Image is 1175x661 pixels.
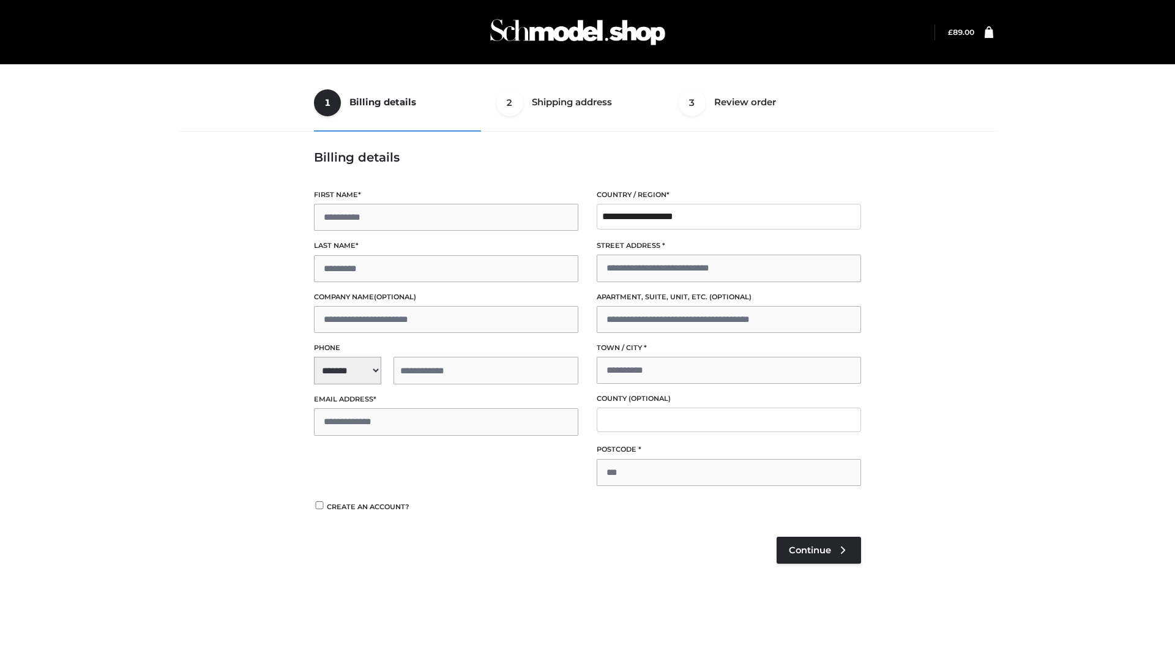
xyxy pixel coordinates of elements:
[314,291,578,303] label: Company name
[314,240,578,252] label: Last name
[948,28,974,37] a: £89.00
[597,342,861,354] label: Town / City
[314,189,578,201] label: First name
[314,150,861,165] h3: Billing details
[314,501,325,509] input: Create an account?
[327,502,409,511] span: Create an account?
[597,240,861,252] label: Street address
[709,293,752,301] span: (optional)
[629,394,671,403] span: (optional)
[948,28,974,37] bdi: 89.00
[597,444,861,455] label: Postcode
[486,8,670,56] img: Schmodel Admin 964
[597,393,861,405] label: County
[374,293,416,301] span: (optional)
[314,342,578,354] label: Phone
[777,537,861,564] a: Continue
[597,291,861,303] label: Apartment, suite, unit, etc.
[597,189,861,201] label: Country / Region
[789,545,831,556] span: Continue
[314,394,578,405] label: Email address
[948,28,953,37] span: £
